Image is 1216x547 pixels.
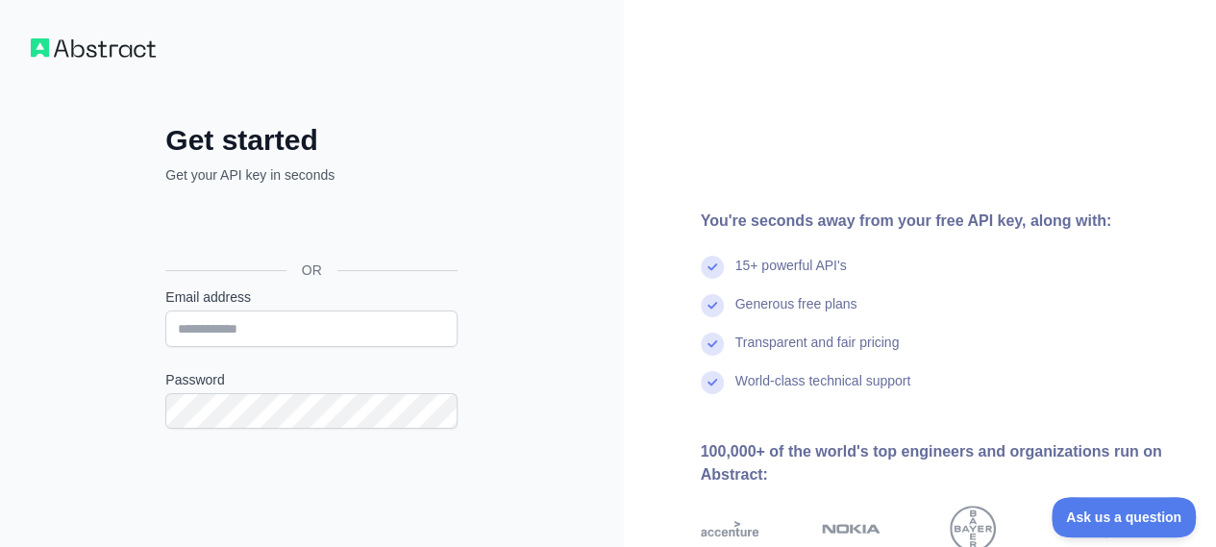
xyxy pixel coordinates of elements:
[165,370,458,389] label: Password
[701,371,724,394] img: check mark
[165,123,458,158] h2: Get started
[735,333,900,371] div: Transparent and fair pricing
[165,452,458,527] iframe: reCAPTCHA
[701,256,724,279] img: check mark
[165,287,458,307] label: Email address
[735,256,847,294] div: 15+ powerful API's
[701,210,1186,233] div: You're seconds away from your free API key, along with:
[1052,497,1197,537] iframe: Toggle Customer Support
[735,294,857,333] div: Generous free plans
[31,38,156,58] img: Workflow
[156,206,463,248] iframe: Sign in with Google Button
[735,371,911,410] div: World-class technical support
[165,165,458,185] p: Get your API key in seconds
[701,294,724,317] img: check mark
[701,333,724,356] img: check mark
[701,440,1186,486] div: 100,000+ of the world's top engineers and organizations run on Abstract:
[286,261,337,280] span: OR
